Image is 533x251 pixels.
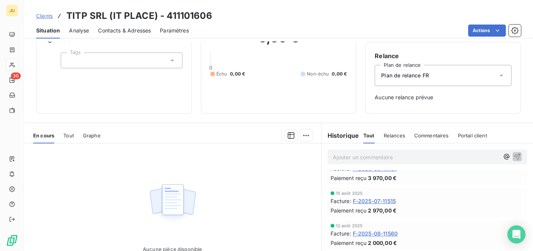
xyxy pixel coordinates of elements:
[331,197,351,205] span: Facture :
[6,234,18,246] img: Logo LeanPay
[230,71,245,77] span: 0,00 €
[6,5,18,17] div: JU
[384,132,405,139] span: Relances
[353,229,398,237] span: F-2025-08-11560
[375,51,512,60] h6: Relance
[210,31,347,53] h2: 0,00 €
[307,71,329,77] span: Non-échu
[36,27,60,34] span: Situation
[381,72,429,79] span: Plan de relance FR
[331,239,367,247] span: Paiement reçu
[67,57,73,64] input: Ajouter une valeur
[66,9,212,23] h3: TITP SRL (IT PLACE) - 411101606
[63,132,74,139] span: Tout
[368,206,397,214] span: 2 970,00 €
[414,132,449,139] span: Commentaires
[160,27,189,34] span: Paramètres
[331,229,351,237] span: Facture :
[98,27,151,34] span: Contacts & Adresses
[33,132,54,139] span: En cours
[11,72,21,79] span: 30
[336,191,363,196] span: 15 août 2025
[368,239,397,247] span: 2 000,00 €
[507,225,525,243] div: Open Intercom Messenger
[363,132,375,139] span: Tout
[331,206,367,214] span: Paiement reçu
[69,27,89,34] span: Analyse
[149,180,197,227] img: Empty state
[322,131,359,140] h6: Historique
[331,174,367,182] span: Paiement reçu
[83,132,101,139] span: Graphe
[332,71,347,77] span: 0,00 €
[458,132,487,139] span: Portail client
[375,94,512,101] span: Aucune relance prévue
[336,223,363,228] span: 12 août 2025
[216,71,227,77] span: Échu
[209,65,212,71] span: 0
[36,13,53,19] span: Clients
[468,25,506,37] button: Actions
[353,197,396,205] span: F-2025-07-11515
[36,12,53,20] a: Clients
[368,174,397,182] span: 3 970,00 €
